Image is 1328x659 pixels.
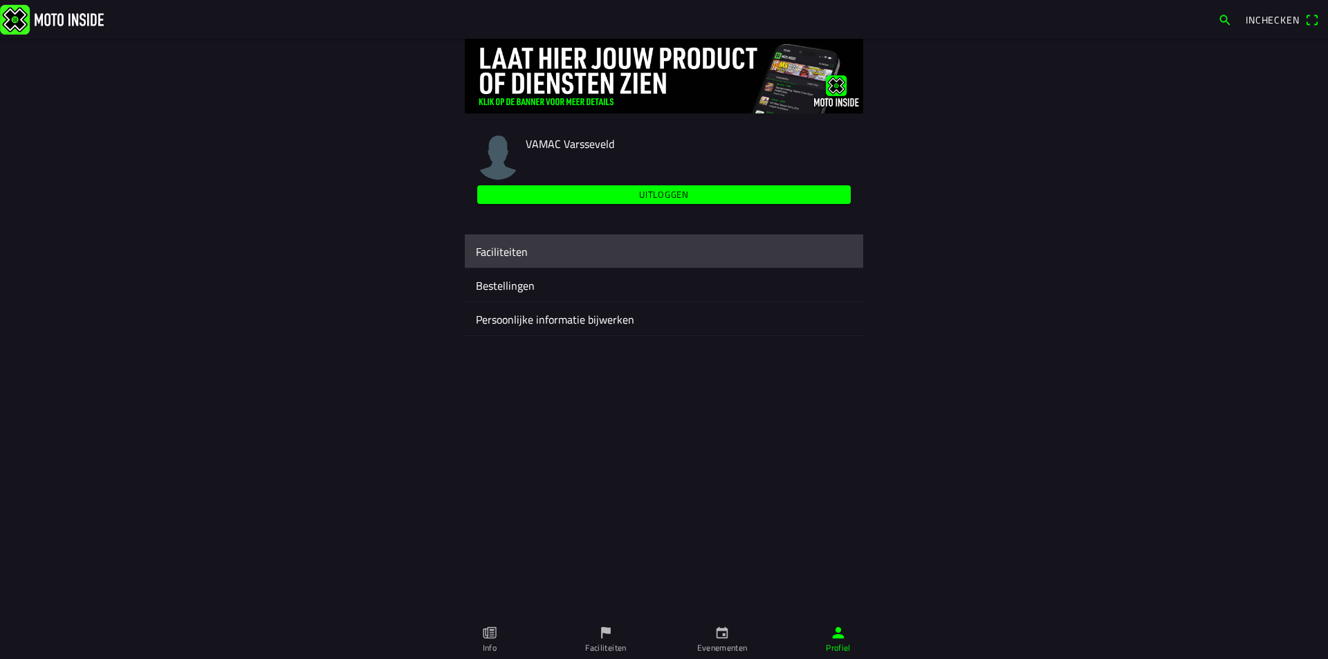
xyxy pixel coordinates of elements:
ion-label: Faciliteiten [476,243,852,260]
ion-label: Faciliteiten [585,642,626,654]
ion-label: Evenementen [697,642,748,654]
ion-label: Profiel [826,642,851,654]
ion-label: Persoonlijke informatie bijwerken [476,311,852,328]
img: 4Lg0uCZZgYSq9MW2zyHRs12dBiEH1AZVHKMOLPl0.jpg [465,39,863,113]
span: VAMAC Varsseveld [526,136,614,152]
img: moto-inside-avatar.png [476,136,520,180]
a: search [1211,8,1239,31]
span: Inchecken [1246,12,1300,27]
a: Incheckenqr scanner [1239,8,1325,31]
ion-icon: person [831,625,846,640]
ion-button: Uitloggen [477,185,851,204]
ion-icon: flag [598,625,614,640]
ion-icon: paper [482,625,497,640]
ion-label: Bestellingen [476,277,852,294]
ion-label: Info [483,642,497,654]
ion-icon: calendar [714,625,730,640]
